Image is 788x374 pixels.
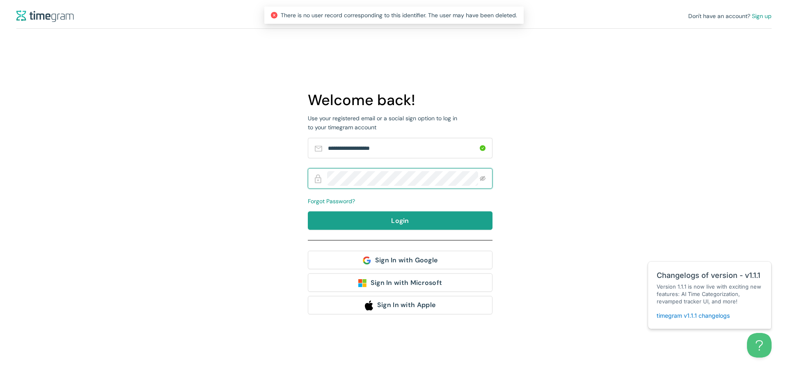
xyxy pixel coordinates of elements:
img: apple_logo.svg.d3405fc89ec32574d3f8fcfecea41810.svg [365,300,373,310]
button: Sign In with Apple [308,296,492,314]
iframe: Help Scout Beacon - Open [747,333,772,358]
span: Login [391,216,409,226]
button: Login [308,211,492,230]
button: Sign In with Google [308,251,492,269]
div: Don't have an account? [688,11,772,21]
span: Forgot Password? [308,197,355,205]
img: workEmail.b6d5193ac24512bb5ed340f0fc694c1d.svg [315,146,322,152]
img: logo [16,10,74,22]
span: eye-invisible [480,176,486,181]
img: Google%20icon.929585cbd2113aa567ae39ecc8c7a1ec.svg [363,257,371,265]
span: close-circle [271,12,277,18]
h1: Welcome back! [308,88,527,112]
button: Sign In with Microsoft [308,273,492,292]
span: Sign In with Apple [377,300,435,310]
span: There is no user record corresponding to this identifier. The user may have been deleted. [281,11,517,19]
span: Sign In with Microsoft [371,278,442,288]
img: microsoft_symbol.svg.7adfcf4148f1340ac07bbd622f15fa9b.svg [358,279,367,287]
span: Sign In with Google [375,255,438,265]
div: Use your registered email or a social sign option to log in to your timegram account [308,114,462,132]
img: Password%20icon.e6694d69a3b8da29ba6a8b8d8359ce16.svg [315,174,321,183]
span: Sign up [752,12,772,20]
iframe: Help Scout Beacon - Messages and Notifications [644,241,776,333]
